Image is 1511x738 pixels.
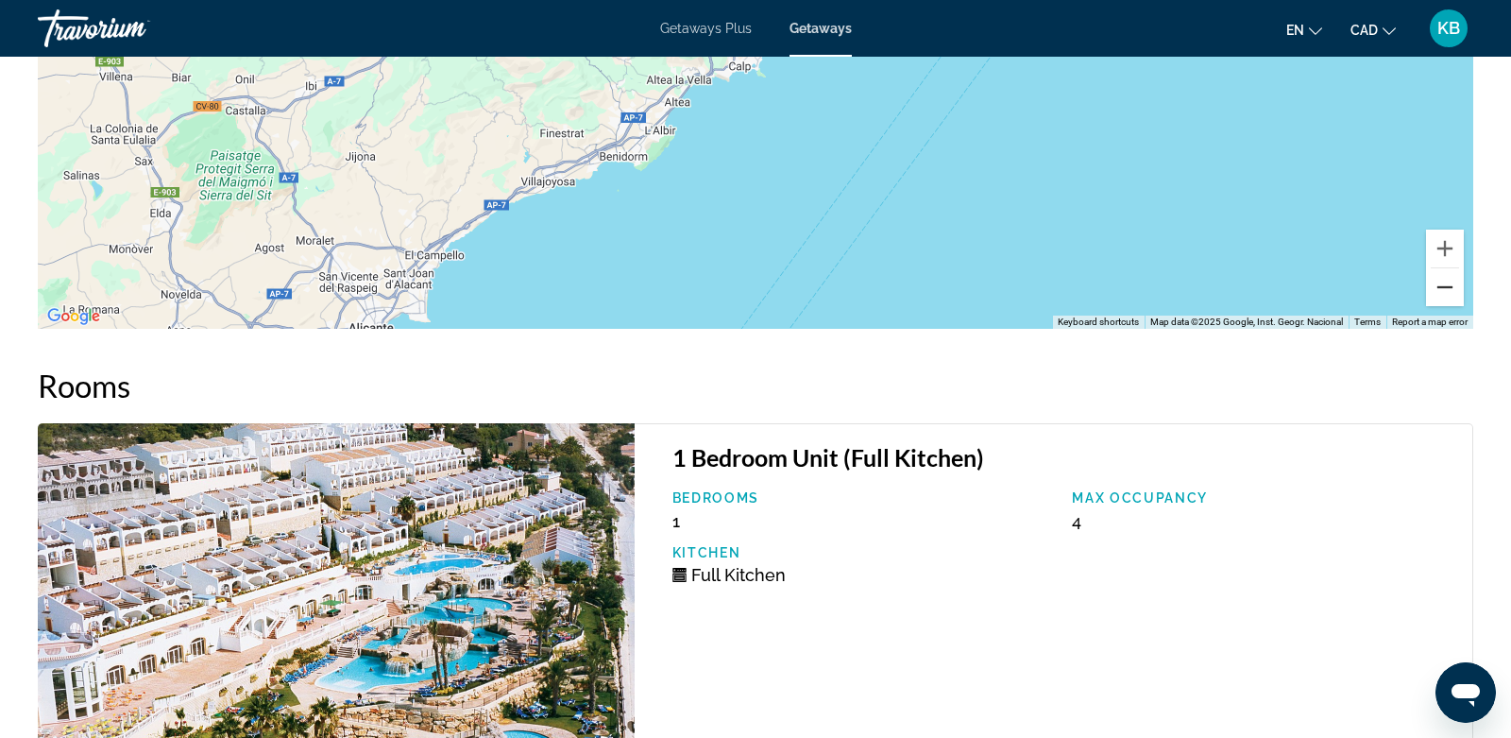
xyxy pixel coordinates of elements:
span: Map data ©2025 Google, Inst. Geogr. Nacional [1150,317,1343,327]
p: Kitchen [672,545,1054,560]
a: Travorium [38,4,227,53]
h3: 1 Bedroom Unit (Full Kitchen) [672,443,1453,472]
iframe: Button to launch messaging window [1435,662,1496,723]
a: Open this area in Google Maps (opens a new window) [42,304,105,329]
a: Getaways [789,21,852,36]
a: Report a map error [1392,317,1468,327]
span: 4 [1072,511,1081,531]
p: Bedrooms [672,490,1054,506]
span: 1 [672,511,680,531]
p: Max Occupancy [1072,490,1453,506]
button: Change language [1286,16,1322,43]
button: Zoom out [1426,268,1464,306]
h2: Rooms [38,367,1473,404]
a: Terms (opens in new tab) [1354,317,1381,327]
a: Getaways Plus [660,21,752,36]
span: CAD [1350,23,1378,38]
span: Full Kitchen [691,565,786,585]
button: Zoom in [1426,230,1464,267]
button: Keyboard shortcuts [1058,316,1139,329]
span: en [1286,23,1304,38]
span: KB [1437,19,1460,38]
button: Change currency [1350,16,1396,43]
button: User Menu [1424,9,1473,48]
img: Google [42,304,105,329]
